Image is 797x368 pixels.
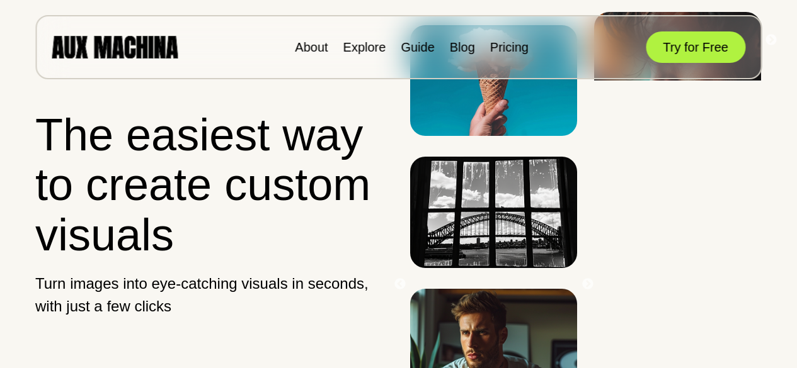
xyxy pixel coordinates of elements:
[394,278,406,291] button: Previous
[490,40,529,54] a: Pricing
[410,25,577,137] img: Image
[35,110,387,260] h1: The easiest way to create custom visuals
[401,40,434,54] a: Guide
[410,157,577,268] img: Image
[52,36,178,58] img: AUX MACHINA
[646,31,745,63] button: Try for Free
[450,40,475,54] a: Blog
[35,272,387,318] p: Turn images into eye-catching visuals in seconds, with just a few clicks
[582,278,594,291] button: Next
[295,40,328,54] a: About
[343,40,386,54] a: Explore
